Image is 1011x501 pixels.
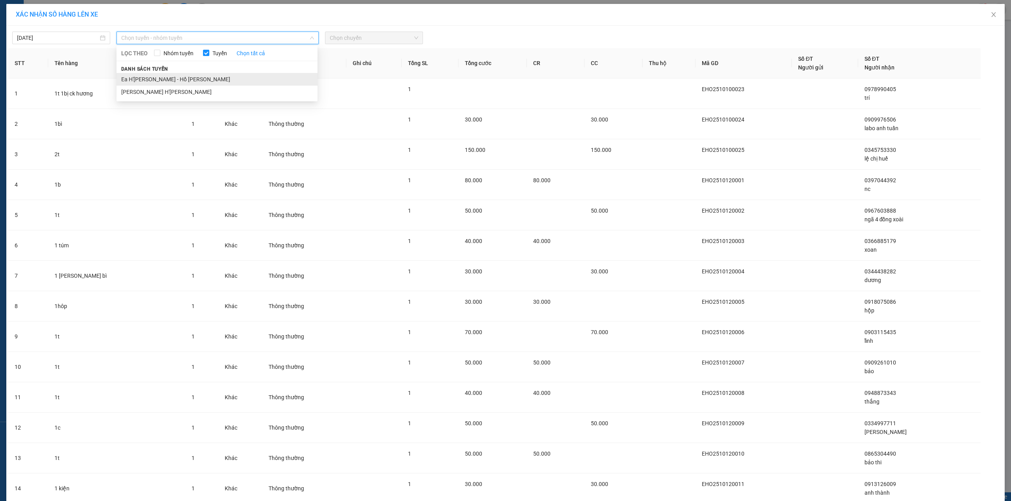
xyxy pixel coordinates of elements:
td: 11 [8,382,48,413]
td: 1t [48,352,185,382]
td: Thông thường [262,322,346,352]
td: 1t [48,443,185,473]
span: 1 [192,121,195,127]
span: anh thành [864,490,890,496]
td: Khác [218,443,263,473]
span: 50.000 [533,359,551,366]
span: 0344438282 [864,268,896,275]
span: 40.000 [465,390,482,396]
li: [PERSON_NAME] H'[PERSON_NAME] [117,86,318,98]
span: 1 [192,212,195,218]
td: Thông thường [262,413,346,443]
span: 30.000 [591,268,608,275]
span: xoan [864,247,877,253]
span: Chọn tuyến - nhóm tuyến [121,32,314,44]
th: Ghi chú [346,48,402,79]
input: 12/10/2025 [17,34,98,42]
span: 0948873343 [864,390,896,396]
span: 1 [408,451,411,457]
span: down [310,36,314,40]
span: 50.000 [465,451,482,457]
span: 1 [192,151,195,157]
span: 0366885179 [864,238,896,244]
span: EHO2510100025 [702,147,744,153]
span: EHO2510120011 [702,481,744,487]
td: 1 [PERSON_NAME] bì [48,261,185,291]
span: Chọn chuyến [330,32,418,44]
span: 1 [408,481,411,487]
th: STT [8,48,48,79]
span: 50.000 [465,359,482,366]
span: 1 [408,390,411,396]
td: 12 [8,413,48,443]
td: 13 [8,443,48,473]
td: Thông thường [262,139,346,170]
span: 30.000 [465,116,482,123]
span: 0918075086 [864,299,896,305]
td: 1hôp [48,291,185,322]
li: Ea H'[PERSON_NAME] - Hồ [PERSON_NAME] [117,73,318,86]
td: Thông thường [262,109,346,139]
span: 1 [408,208,411,214]
span: 1 [408,299,411,305]
span: trí [864,95,870,101]
td: 1t [48,382,185,413]
td: 4 [8,170,48,200]
span: LỌC THEO [121,49,148,58]
span: lĩnh [864,338,873,344]
span: [PERSON_NAME] [864,429,907,435]
td: Khác [218,170,263,200]
th: Thu hộ [643,48,695,79]
th: Tổng cước [459,48,527,79]
span: dương [864,277,881,283]
td: Khác [218,200,263,230]
span: 30.000 [465,481,482,487]
td: Khác [218,291,263,322]
th: Mã GD [695,48,792,79]
td: 5 [8,200,48,230]
td: 1b [48,170,185,200]
span: 1 [192,455,195,461]
span: EHO2510100023 [702,86,744,92]
span: 50.000 [591,420,608,426]
span: 40.000 [465,238,482,244]
span: 0397044392 [864,177,896,183]
span: 1 [192,364,195,370]
span: EHO2510120001 [702,177,744,183]
span: EHO2510120009 [702,420,744,426]
td: Khác [218,413,263,443]
td: Khác [218,230,263,261]
span: 1 [192,424,195,431]
span: Số ĐT [864,56,879,62]
span: XÁC NHẬN SỐ HÀNG LÊN XE [16,11,98,18]
span: close [990,11,997,18]
span: hộp [864,307,874,314]
span: 50.000 [465,420,482,426]
span: 1 [408,329,411,335]
span: 0913126009 [864,481,896,487]
span: 1 [192,485,195,492]
span: 30.000 [465,299,482,305]
span: 1 [192,273,195,279]
td: Thông thường [262,352,346,382]
td: Thông thường [262,291,346,322]
td: 1c [48,413,185,443]
span: 80.000 [465,177,482,183]
span: 70.000 [465,329,482,335]
td: Khác [218,109,263,139]
th: Tổng SL [402,48,459,79]
span: EHO2510120008 [702,390,744,396]
span: Tuyến [209,49,230,58]
button: Close [983,4,1005,26]
td: Khác [218,261,263,291]
span: 1 [408,177,411,183]
td: Khác [218,322,263,352]
td: Thông thường [262,382,346,413]
span: 1 [192,303,195,309]
th: Tên hàng [48,48,185,79]
td: 1t 1bị ck hương [48,79,185,109]
td: 3 [8,139,48,170]
td: 1bì [48,109,185,139]
span: Người nhận [864,64,894,71]
span: 40.000 [533,390,551,396]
